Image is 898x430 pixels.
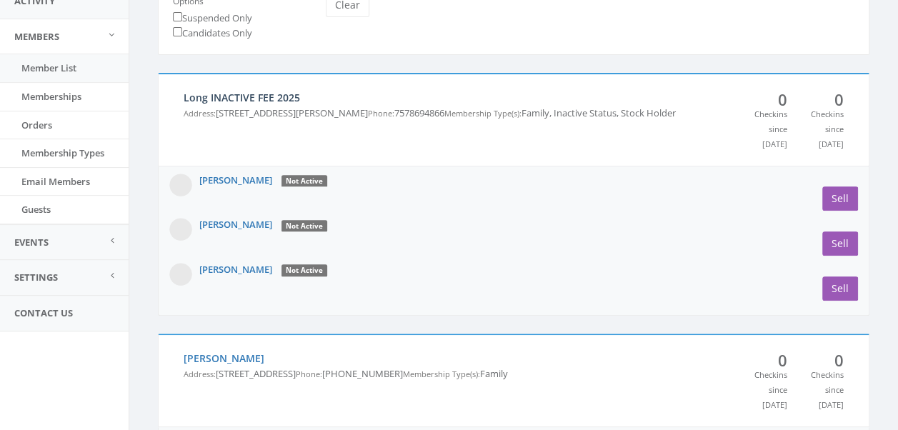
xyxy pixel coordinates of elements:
p: [STREET_ADDRESS] [PHONE_NUMBER] Family [184,367,730,381]
img: Photo [169,174,192,196]
small: Address: [184,108,216,119]
span: Members [14,30,59,43]
span: 0 [808,353,843,367]
p: [STREET_ADDRESS][PERSON_NAME] 7578694866 Family, Inactive Status, Stock Holder [184,106,730,120]
a: [PERSON_NAME] [184,351,264,365]
a: Sell [822,231,858,256]
div: Not Active [281,220,327,233]
small: Membership Type(s): [403,369,480,379]
a: Sell [822,276,858,301]
small: Checkins since [DATE] [811,109,844,149]
label: Suspended Only [173,9,252,25]
span: Email Members [21,175,90,188]
span: Settings [14,271,58,284]
span: 0 [808,92,843,106]
div: Not Active [281,264,327,277]
small: Checkins since [DATE] [811,369,844,410]
label: Candidates Only [173,24,252,40]
small: Checkins since [DATE] [754,109,787,149]
span: 0 [752,353,787,367]
span: Events [14,236,49,249]
a: [PERSON_NAME] [199,263,272,276]
input: Candidates Only [173,27,182,36]
input: Suspended Only [173,12,182,21]
img: Photo [169,263,192,286]
a: Sell [822,186,858,211]
small: Checkins since [DATE] [754,369,787,410]
small: Phone: [368,108,394,119]
a: [PERSON_NAME] [199,174,272,186]
div: Not Active [281,175,327,188]
a: [PERSON_NAME] [199,218,272,231]
span: Contact Us [14,306,73,319]
small: Address: [184,369,216,379]
span: 0 [752,92,787,106]
small: Phone: [296,369,322,379]
img: Photo [169,218,192,241]
a: Long INACTIVE FEE 2025 [184,91,300,104]
small: Membership Type(s): [444,108,522,119]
